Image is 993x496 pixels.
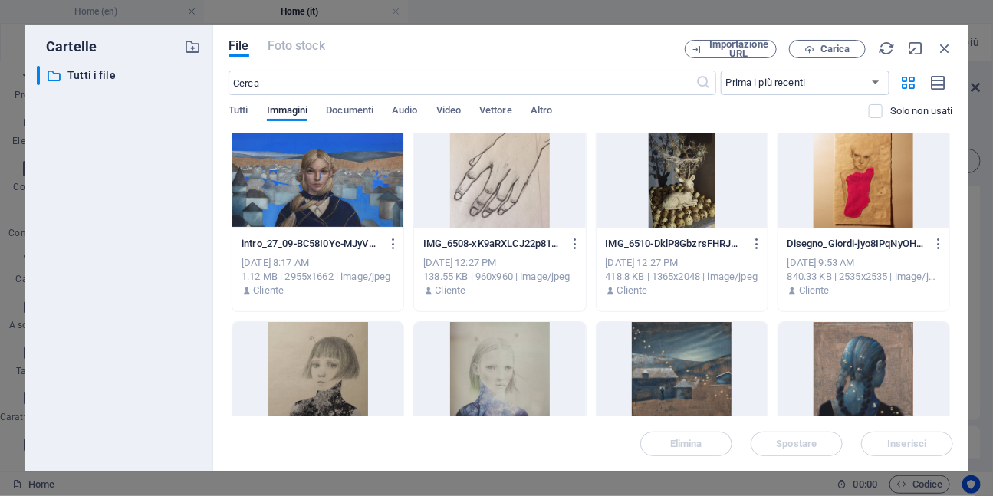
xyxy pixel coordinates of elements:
[242,270,394,284] div: 1.12 MB | 2955x1662 | image/jpeg
[392,101,417,123] span: Audio
[423,270,576,284] div: 138.55 KB | 960x960 | image/jpeg
[531,101,552,123] span: Altro
[268,37,325,55] span: Questo tipo di file non è supportato da questo elemento
[708,40,770,58] span: Importazione URL
[787,270,940,284] div: 840.33 KB | 2535x2535 | image/jpeg
[789,40,866,58] button: Carica
[820,44,850,54] span: Carica
[685,40,777,58] button: Importazione URL
[606,256,758,270] div: [DATE] 12:27 PM
[787,256,940,270] div: [DATE] 9:53 AM
[436,284,466,297] p: Cliente
[229,71,695,95] input: Cerca
[184,38,201,55] i: Crea nuova cartella
[479,101,512,123] span: Vettore
[907,40,924,57] i: Nascondi
[936,40,953,57] i: Chiudi
[229,37,248,55] span: File
[326,101,373,123] span: Documenti
[37,37,97,57] p: Cartelle
[436,101,461,123] span: Video
[878,40,895,57] i: Ricarica
[253,284,284,297] p: Cliente
[267,101,308,123] span: Immagini
[423,237,562,251] p: IMG_6508-xK9aRXLCJ22p81z8goNhRg.JPG
[423,256,576,270] div: [DATE] 12:27 PM
[242,237,380,251] p: intro_27_09-BC58I0Yc-MJyVRu6Bcf_hA.JPG
[229,101,248,123] span: Tutti
[67,67,173,84] p: Tutti i file
[606,270,758,284] div: 418.8 KB | 1365x2048 | image/jpeg
[37,66,40,85] div: ​
[606,237,745,251] p: IMG_6510-DklP8GbzrsFHRJQ9U8sHxw.JPG
[242,256,394,270] div: [DATE] 8:17 AM
[890,104,953,118] p: Mostra solo i file non utilizzati sul sito web. È ancora possibile visualizzare i file aggiunti d...
[787,237,926,251] p: Disegno_Giordi-jyo8IPqNyOHbeMjzZsq_SA.JPG
[799,284,830,297] p: Cliente
[617,284,648,297] p: Cliente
